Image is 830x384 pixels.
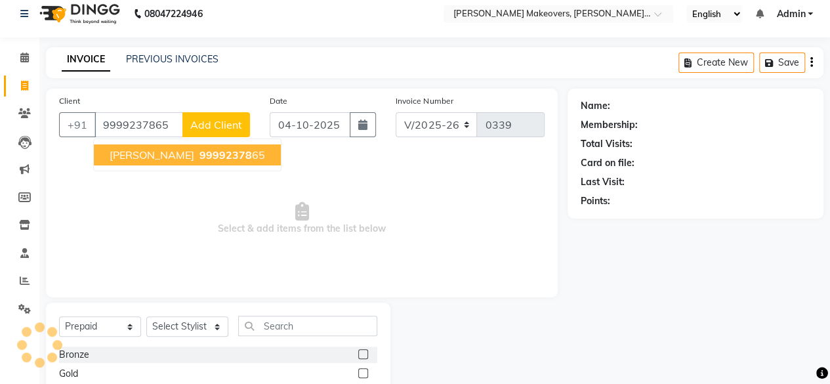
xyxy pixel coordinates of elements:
div: Name: [581,99,610,113]
label: Invoice Number [396,95,453,107]
div: Total Visits: [581,137,633,151]
input: Search by Name/Mobile/Email/Code [94,112,183,137]
div: Last Visit: [581,175,625,189]
span: Select & add items from the list below [59,153,545,284]
span: [PERSON_NAME] [110,148,194,161]
a: INVOICE [62,48,110,72]
label: Date [270,95,287,107]
a: PREVIOUS INVOICES [126,53,218,65]
div: Bronze [59,348,89,362]
div: Membership: [581,118,638,132]
button: Add Client [182,112,250,137]
input: Search [238,316,377,336]
div: Card on file: [581,156,634,170]
div: Gold [59,367,78,381]
ngb-highlight: 65 [197,148,265,161]
button: Create New [678,53,754,73]
button: Save [759,53,805,73]
div: Points: [581,194,610,208]
button: +91 [59,112,96,137]
span: Admin [776,7,805,21]
span: Add Client [190,118,242,131]
label: Client [59,95,80,107]
span: 99992378 [199,148,252,161]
